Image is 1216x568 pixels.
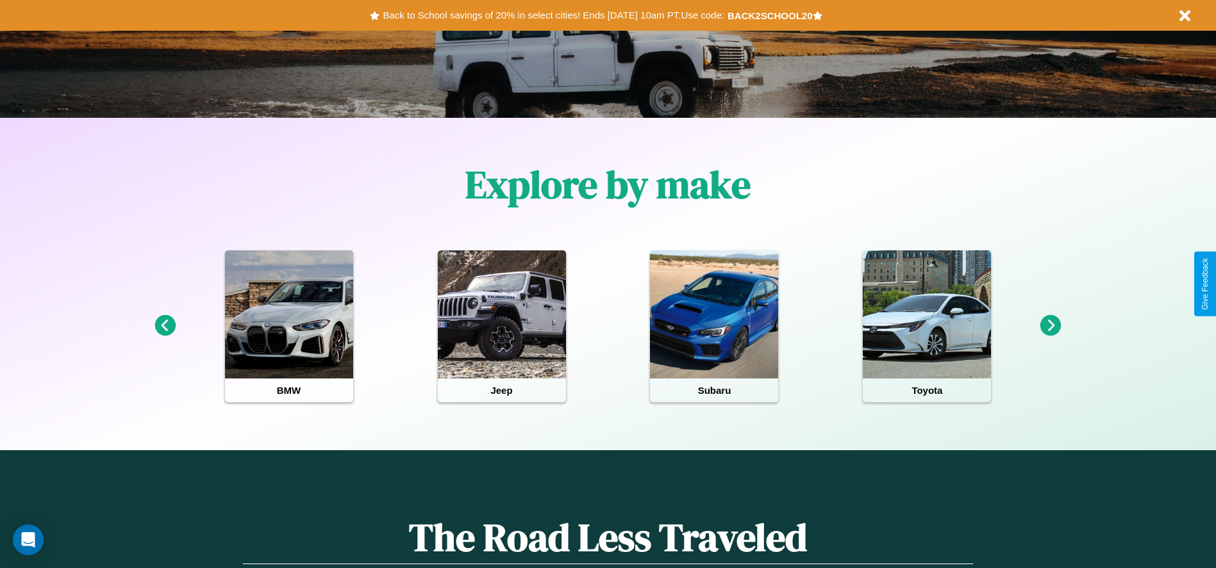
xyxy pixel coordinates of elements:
[863,378,991,402] h4: Toyota
[243,511,972,564] h1: The Road Less Traveled
[1201,258,1210,310] div: Give Feedback
[13,524,44,555] div: Open Intercom Messenger
[650,378,778,402] h4: Subaru
[225,378,353,402] h4: BMW
[465,158,751,211] h1: Explore by make
[438,378,566,402] h4: Jeep
[728,10,813,21] b: BACK2SCHOOL20
[379,6,727,24] button: Back to School savings of 20% in select cities! Ends [DATE] 10am PT.Use code:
